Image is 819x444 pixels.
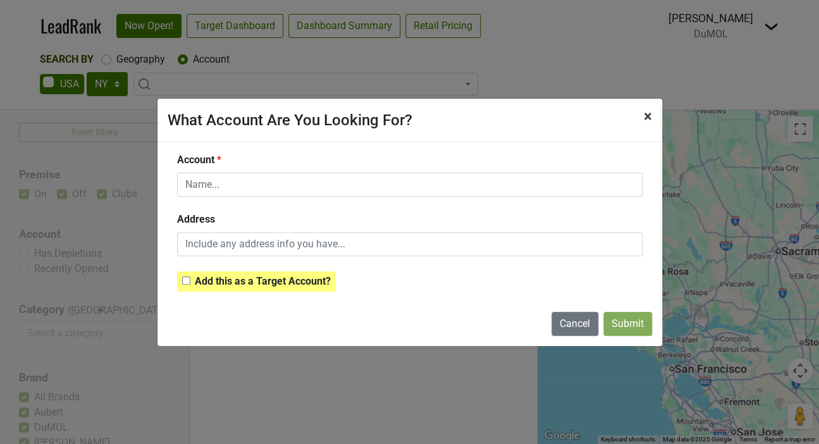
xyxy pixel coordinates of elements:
[177,154,214,166] b: Account
[195,275,331,287] strong: Add this as a Target Account?
[177,173,643,197] input: Name...
[603,312,652,336] button: Submit
[168,109,412,132] div: What Account Are You Looking For?
[177,232,643,256] input: Include any address info you have...
[551,312,598,336] button: Cancel
[644,108,652,125] span: ×
[177,213,215,225] b: Address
